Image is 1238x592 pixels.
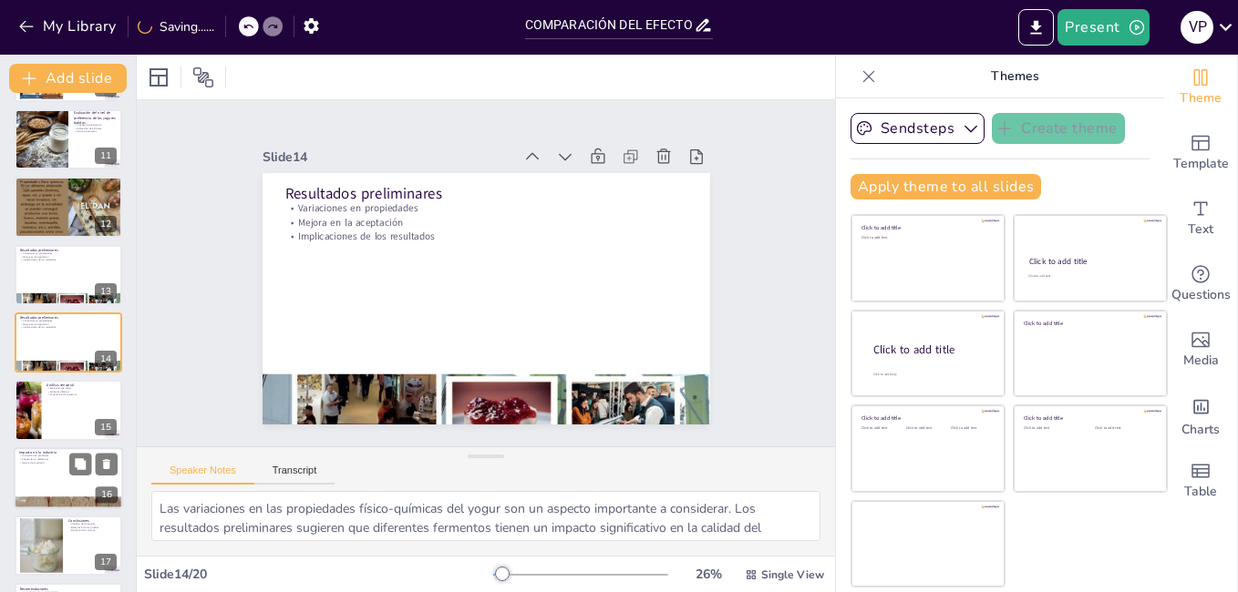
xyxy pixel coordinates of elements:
[15,245,122,305] div: 13
[144,63,173,92] div: Layout
[19,461,118,464] p: Mejora de la calidad
[1188,219,1213,240] span: Text
[20,247,117,252] p: Resultados preliminares
[46,383,117,388] p: Análisis sensorial
[74,130,117,134] p: Ajuste de procesos
[992,113,1125,144] button: Create theme
[883,55,1146,98] p: Themes
[1164,120,1237,186] div: Add ready made slides
[1164,383,1237,448] div: Add charts and graphs
[1173,154,1229,174] span: Template
[1024,426,1081,431] div: Click to add text
[1181,420,1220,440] span: Charts
[192,66,214,88] span: Position
[138,18,214,36] div: Saving......
[95,216,117,232] div: 12
[69,453,91,475] button: Duplicate Slide
[1018,9,1054,46] button: Export to PowerPoint
[95,148,117,164] div: 11
[1184,482,1217,502] span: Table
[384,85,664,393] p: Mejora en la aceptación
[20,190,117,194] p: Consistencia
[1024,414,1154,422] div: Click to add title
[46,393,117,397] p: Importancia de la textura
[1181,11,1213,44] div: v p
[74,127,117,130] p: Evaluación de atributos
[254,464,335,485] button: Transcript
[951,426,992,431] div: Click to add text
[68,522,117,526] p: Impacto de la elección
[74,123,117,127] p: Pruebas de preferencia
[417,24,597,221] div: Slide 14
[20,179,117,185] p: Propiedades físico-químicas
[1164,55,1237,120] div: Change the overall theme
[9,64,127,93] button: Add slide
[68,526,117,529] p: Relevancia de las pruebas
[1164,251,1237,317] div: Get real-time input from your audience
[19,454,118,458] p: Innovación en productos
[19,457,118,461] p: Adaptación a tendencias
[15,515,122,576] div: 17
[151,464,254,485] button: Speaker Notes
[14,12,124,41] button: My Library
[95,351,117,367] div: 14
[1164,186,1237,251] div: Add text boxes
[374,94,654,402] p: Implicaciones de los resultados
[1180,88,1222,108] span: Theme
[761,567,824,582] span: Single View
[46,387,117,391] p: Evaluación de sabor
[20,315,117,321] p: Resultados preliminares
[14,447,123,509] div: 16
[861,224,992,231] div: Click to add title
[1028,274,1150,279] div: Click to add text
[15,312,122,373] div: 14
[46,390,117,393] p: Atributos olfativos
[861,426,903,431] div: Click to add text
[1024,319,1154,326] div: Click to add title
[1164,448,1237,514] div: Add a table
[20,322,117,326] p: Mejora en la aceptación
[1029,256,1150,267] div: Click to add title
[144,566,493,583] div: Slide 14 / 20
[851,113,985,144] button: Sendsteps
[20,258,117,261] p: Implicaciones de los resultados
[19,450,118,455] p: Impacto en la industria
[873,342,990,358] div: Click to add title
[151,491,820,541] textarea: Las variaciones en las propiedades físico-químicas del yogur son un aspecto importante a consider...
[1171,285,1231,305] span: Questions
[95,554,117,570] div: 17
[525,12,694,38] input: Insert title
[1095,426,1152,431] div: Click to add text
[15,109,122,169] div: 11
[861,414,992,422] div: Click to add title
[1181,9,1213,46] button: v p
[15,380,122,440] div: 15
[20,586,117,591] p: Recomendaciones
[20,251,117,255] p: Variaciones en propiedades
[96,486,118,503] div: 16
[402,64,687,376] p: Resultados preliminares
[20,255,117,259] p: Mejora en la aceptación
[96,453,118,475] button: Delete Slide
[95,283,117,300] div: 13
[686,566,730,583] div: 26 %
[906,426,947,431] div: Click to add text
[851,174,1041,199] button: Apply theme to all slides
[68,529,117,533] p: Optimización continua
[15,177,122,237] div: 12
[1057,9,1149,46] button: Present
[20,187,117,190] p: Acidez
[1164,317,1237,383] div: Add images, graphics, shapes or video
[861,236,992,240] div: Click to add text
[74,110,117,126] p: Evaluación del nivel de preferencia de los yogures batidos
[395,76,675,383] p: Variaciones en propiedades
[873,373,988,377] div: Click to add body
[20,326,117,330] p: Implicaciones de los resultados
[68,518,117,524] p: Conclusiones
[95,419,117,435] div: 15
[20,184,117,188] p: pH
[1183,351,1219,371] span: Media
[20,319,117,322] p: Variaciones en propiedades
